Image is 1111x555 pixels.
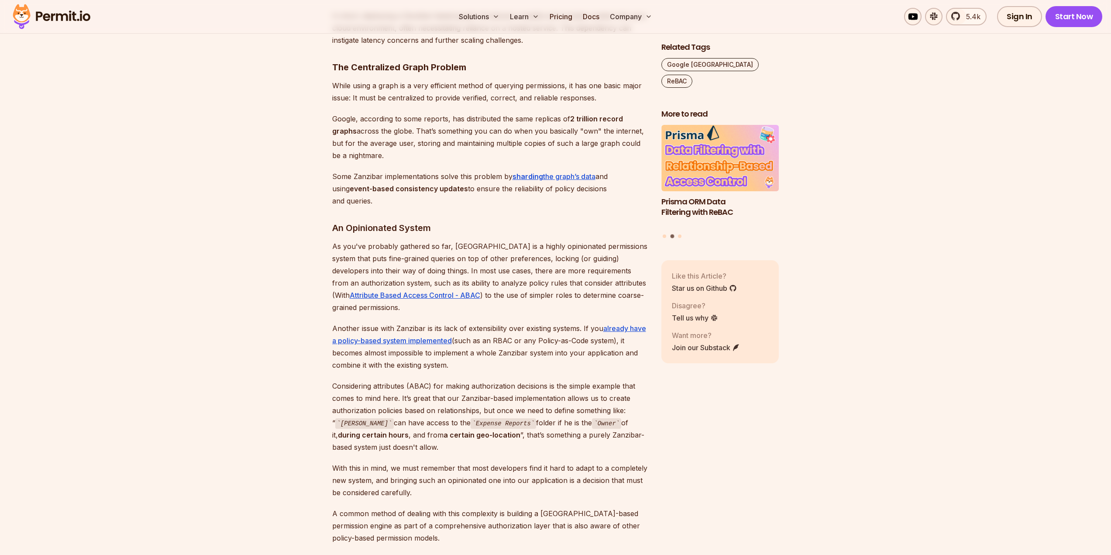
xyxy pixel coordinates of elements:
button: Go to slide 1 [663,234,666,238]
img: Permit logo [9,2,94,31]
h2: Related Tags [661,42,779,53]
a: Prisma ORM Data Filtering with ReBACPrisma ORM Data Filtering with ReBAC [661,125,779,229]
p: A common method of dealing with this complexity is building a [GEOGRAPHIC_DATA]-based permission ... [332,507,647,544]
div: Posts [661,125,779,239]
h2: More to read [661,109,779,120]
strong: event-based consistency updates [350,184,468,193]
a: Tell us why [672,312,718,323]
code: Expense Reports [471,418,537,429]
img: Prisma ORM Data Filtering with ReBAC [661,125,779,191]
a: Attribute Based Access Control - ABAC [350,291,480,300]
strong: during certain hours [338,431,409,439]
p: Google, according to some reports, has distributed the same replicas of across the globe. That’s ... [332,113,647,162]
li: 2 of 3 [661,125,779,229]
a: Pricing [546,8,576,25]
p: Like this Article? [672,270,737,281]
code: Owner [592,418,621,429]
p: With this in mind, we must remember that most developers find it hard to adapt to a completely ne... [332,462,647,499]
a: Star us on Github [672,283,737,293]
a: Sign In [997,6,1042,27]
a: ReBAC [661,75,692,88]
code: [PERSON_NAME] [335,418,394,429]
button: Go to slide 3 [678,234,681,238]
h3: An Opinionated System [332,221,647,235]
strong: 2 trillion record graphs [332,114,623,135]
a: Start Now [1046,6,1103,27]
a: shardingthe graph’s data [513,172,595,181]
p: Some Zanzibar implementations solve this problem by and using to ensure the reliability of policy... [332,170,647,207]
span: 5.4k [961,11,980,22]
p: Want more? [672,330,740,340]
button: Learn [506,8,543,25]
a: Join our Substack [672,342,740,352]
a: already have a policy-based system implemented [332,324,646,345]
button: Go to slide 2 [670,234,674,238]
p: As you've probably gathered so far, [GEOGRAPHIC_DATA] is a highly opinionated permissions system ... [332,240,647,314]
strong: a certain geo-location [444,431,520,439]
strong: sharding [513,172,543,181]
a: Google [GEOGRAPHIC_DATA] [661,58,759,71]
p: Another issue with Zanzibar is its lack of extensibility over existing systems. If you (such as a... [332,322,647,371]
p: While using a graph is a very efficient method of querying permissions, it has one basic major is... [332,79,647,104]
a: Docs [579,8,603,25]
strong: The Centralized Graph Problem [332,62,466,72]
button: Company [606,8,656,25]
a: 5.4k [946,8,987,25]
p: Disagree? [672,300,718,310]
p: Considering attributes (ABAC) for making authorization decisions is the simple example that comes... [332,380,647,454]
button: Solutions [455,8,503,25]
h3: Prisma ORM Data Filtering with ReBAC [661,196,779,218]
